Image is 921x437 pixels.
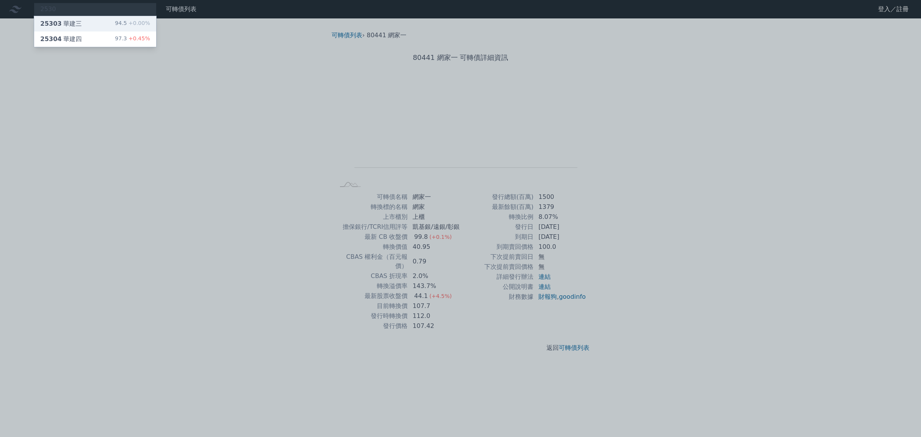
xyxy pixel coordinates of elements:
a: 25303華建三 94.5+0.00% [34,16,156,31]
div: 97.3 [115,35,150,44]
div: 華建三 [40,19,82,28]
span: 25303 [40,20,62,27]
iframe: Chat Widget [883,400,921,437]
span: +0.45% [127,35,150,41]
div: 94.5 [115,19,150,28]
span: +0.00% [127,20,150,26]
a: 25304華建四 97.3+0.45% [34,31,156,47]
div: 聊天小工具 [883,400,921,437]
span: 25304 [40,35,62,43]
div: 華建四 [40,35,82,44]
